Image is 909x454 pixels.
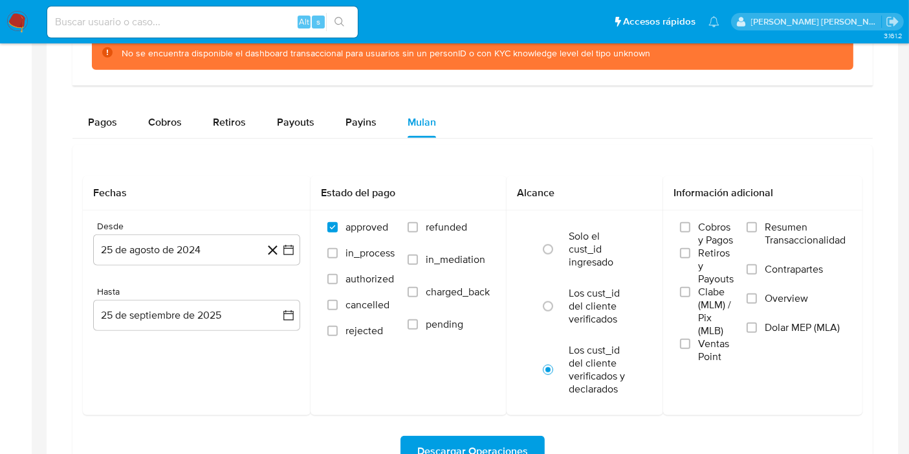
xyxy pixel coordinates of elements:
[623,15,695,28] span: Accesos rápidos
[886,15,899,28] a: Salir
[708,16,719,27] a: Notificaciones
[316,16,320,28] span: s
[884,30,903,41] span: 3.161.2
[47,14,358,30] input: Buscar usuario o caso...
[751,16,882,28] p: leonardo.alvarezortiz@mercadolibre.com.co
[299,16,309,28] span: Alt
[326,13,353,31] button: search-icon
